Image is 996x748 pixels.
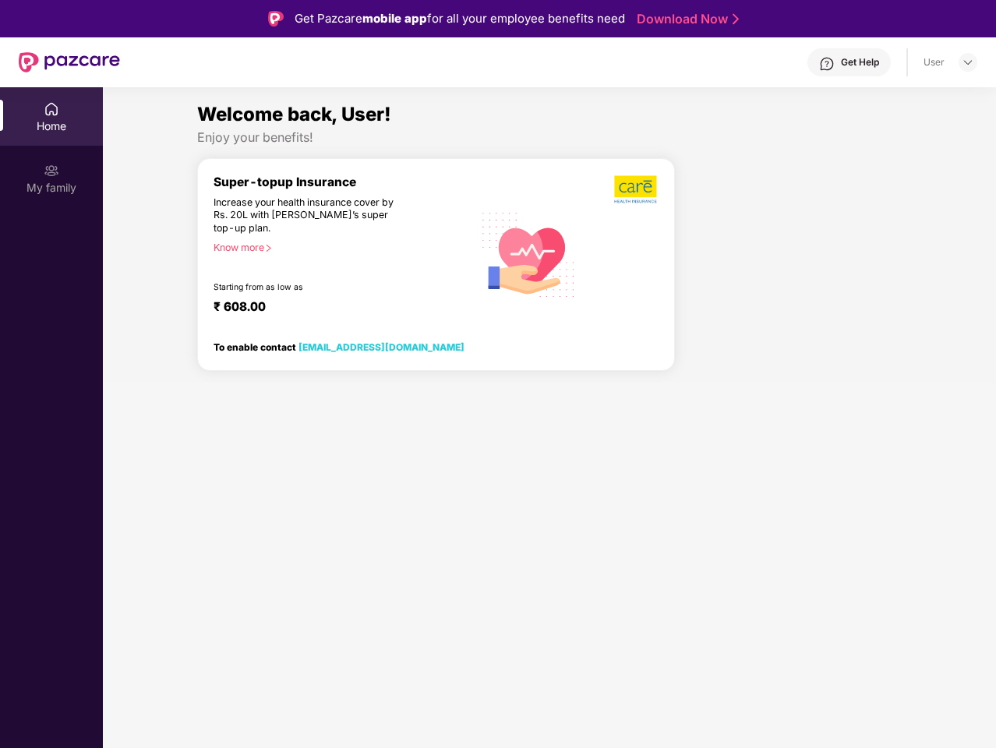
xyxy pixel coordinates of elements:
[924,56,945,69] div: User
[214,242,464,252] div: Know more
[819,56,835,72] img: svg+xml;base64,PHN2ZyBpZD0iSGVscC0zMngzMiIgeG1sbnM9Imh0dHA6Ly93d3cudzMub3JnLzIwMDAvc3ZnIiB3aWR0aD...
[841,56,879,69] div: Get Help
[295,9,625,28] div: Get Pazcare for all your employee benefits need
[362,11,427,26] strong: mobile app
[197,129,902,146] div: Enjoy your benefits!
[44,101,59,117] img: svg+xml;base64,PHN2ZyBpZD0iSG9tZSIgeG1sbnM9Imh0dHA6Ly93d3cudzMub3JnLzIwMDAvc3ZnIiB3aWR0aD0iMjAiIG...
[637,11,734,27] a: Download Now
[214,299,457,318] div: ₹ 608.00
[19,52,120,72] img: New Pazcare Logo
[733,11,739,27] img: Stroke
[268,11,284,26] img: Logo
[962,56,974,69] img: svg+xml;base64,PHN2ZyBpZD0iRHJvcGRvd24tMzJ4MzIiIHhtbG5zPSJodHRwOi8vd3d3LnczLm9yZy8yMDAwL3N2ZyIgd2...
[473,197,585,310] img: svg+xml;base64,PHN2ZyB4bWxucz0iaHR0cDovL3d3dy53My5vcmcvMjAwMC9zdmciIHhtbG5zOnhsaW5rPSJodHRwOi8vd3...
[214,282,407,293] div: Starting from as low as
[214,341,464,352] div: To enable contact
[614,175,659,204] img: b5dec4f62d2307b9de63beb79f102df3.png
[44,163,59,178] img: svg+xml;base64,PHN2ZyB3aWR0aD0iMjAiIGhlaWdodD0iMjAiIHZpZXdCb3g9IjAgMCAyMCAyMCIgZmlsbD0ibm9uZSIgeG...
[214,196,406,235] div: Increase your health insurance cover by Rs. 20L with [PERSON_NAME]’s super top-up plan.
[264,244,273,252] span: right
[214,175,473,189] div: Super-topup Insurance
[197,103,391,125] span: Welcome back, User!
[298,341,464,353] a: [EMAIL_ADDRESS][DOMAIN_NAME]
